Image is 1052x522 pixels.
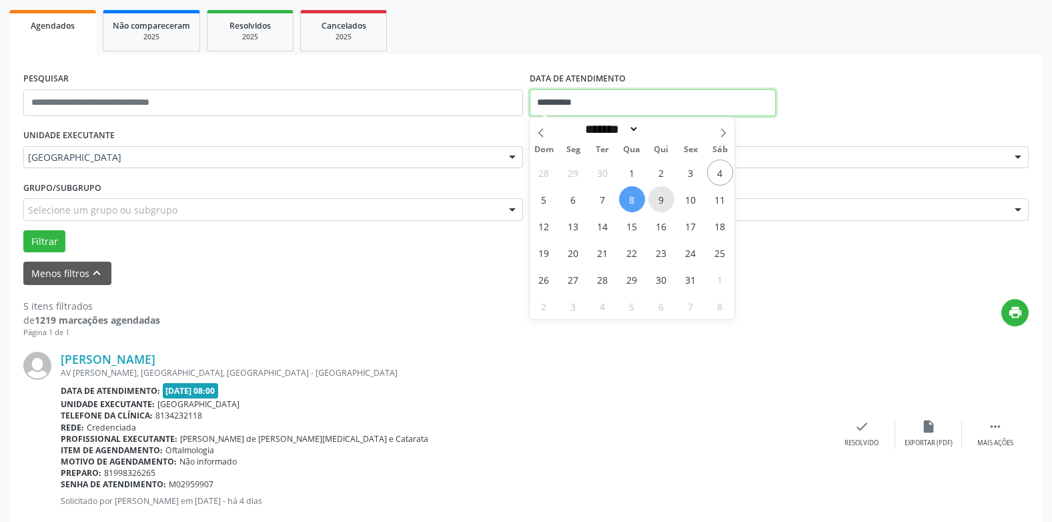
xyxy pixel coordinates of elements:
[705,146,734,154] span: Sáb
[61,352,155,366] a: [PERSON_NAME]
[648,266,674,292] span: Outubro 30, 2025
[35,314,160,326] strong: 1219 marcações agendadas
[23,352,51,380] img: img
[165,445,214,456] span: Oftalmologia
[845,439,879,448] div: Resolvido
[61,456,177,467] b: Motivo de agendamento:
[648,213,674,239] span: Outubro 16, 2025
[113,20,190,31] span: Não compareceram
[530,69,626,89] label: DATA DE ATENDIMENTO
[619,266,645,292] span: Outubro 29, 2025
[648,186,674,212] span: Outubro 9, 2025
[590,213,616,239] span: Outubro 14, 2025
[169,479,213,490] span: M02959907
[560,160,586,186] span: Setembro 29, 2025
[531,213,557,239] span: Outubro 12, 2025
[530,146,559,154] span: Dom
[619,213,645,239] span: Outubro 15, 2025
[157,399,239,410] span: [GEOGRAPHIC_DATA]
[590,186,616,212] span: Outubro 7, 2025
[707,213,733,239] span: Outubro 18, 2025
[534,151,1002,164] span: Todos os profissionais
[61,467,101,479] b: Preparo:
[678,240,704,266] span: Outubro 24, 2025
[155,410,202,421] span: 8134232118
[28,151,496,164] span: [GEOGRAPHIC_DATA]
[676,146,705,154] span: Sex
[89,266,104,280] i: keyboard_arrow_up
[87,422,136,433] span: Credenciada
[61,422,84,433] b: Rede:
[619,240,645,266] span: Outubro 22, 2025
[678,160,704,186] span: Outubro 3, 2025
[921,419,936,434] i: insert_drive_file
[707,160,733,186] span: Outubro 4, 2025
[28,203,177,217] span: Selecione um grupo ou subgrupo
[648,160,674,186] span: Outubro 2, 2025
[113,32,190,42] div: 2025
[104,467,155,479] span: 81998326265
[61,385,160,397] b: Data de atendimento:
[639,122,683,136] input: Year
[678,266,704,292] span: Outubro 31, 2025
[977,439,1013,448] div: Mais ações
[707,293,733,319] span: Novembro 8, 2025
[310,32,377,42] div: 2025
[678,186,704,212] span: Outubro 10, 2025
[31,20,75,31] span: Agendados
[905,439,953,448] div: Exportar (PDF)
[648,293,674,319] span: Novembro 6, 2025
[590,266,616,292] span: Outubro 28, 2025
[678,293,704,319] span: Novembro 7, 2025
[23,327,160,338] div: Página 1 de 1
[61,367,829,378] div: AV [PERSON_NAME], [GEOGRAPHIC_DATA], [GEOGRAPHIC_DATA] - [GEOGRAPHIC_DATA]
[23,313,160,327] div: de
[61,445,163,456] b: Item de agendamento:
[707,266,733,292] span: Novembro 1, 2025
[588,146,617,154] span: Ter
[619,186,645,212] span: Outubro 8, 2025
[707,240,733,266] span: Outubro 25, 2025
[229,20,271,31] span: Resolvidos
[560,266,586,292] span: Outubro 27, 2025
[23,230,65,253] button: Filtrar
[531,293,557,319] span: Novembro 2, 2025
[617,146,646,154] span: Qua
[560,186,586,212] span: Outubro 6, 2025
[648,240,674,266] span: Outubro 23, 2025
[619,160,645,186] span: Outubro 1, 2025
[23,178,101,198] label: Grupo/Subgrupo
[23,125,115,146] label: UNIDADE EXECUTANTE
[163,383,219,399] span: [DATE] 08:00
[180,433,428,445] span: [PERSON_NAME] de [PERSON_NAME][MEDICAL_DATA] e Catarata
[988,419,1003,434] i: 
[531,240,557,266] span: Outubro 19, 2025
[1001,299,1029,326] button: print
[61,479,166,490] b: Senha de atendimento:
[560,213,586,239] span: Outubro 13, 2025
[23,69,69,89] label: PESQUISAR
[590,293,616,319] span: Novembro 4, 2025
[560,293,586,319] span: Novembro 3, 2025
[322,20,366,31] span: Cancelados
[558,146,588,154] span: Seg
[678,213,704,239] span: Outubro 17, 2025
[590,240,616,266] span: Outubro 21, 2025
[581,122,640,136] select: Month
[531,266,557,292] span: Outubro 26, 2025
[646,146,676,154] span: Qui
[23,299,160,313] div: 5 itens filtrados
[61,399,155,410] b: Unidade executante:
[619,293,645,319] span: Novembro 5, 2025
[531,186,557,212] span: Outubro 5, 2025
[61,433,177,445] b: Profissional executante:
[590,160,616,186] span: Setembro 30, 2025
[217,32,284,42] div: 2025
[61,495,829,507] p: Solicitado por [PERSON_NAME] em [DATE] - há 4 dias
[707,186,733,212] span: Outubro 11, 2025
[1008,305,1023,320] i: print
[23,262,111,285] button: Menos filtroskeyboard_arrow_up
[531,160,557,186] span: Setembro 28, 2025
[560,240,586,266] span: Outubro 20, 2025
[855,419,869,434] i: check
